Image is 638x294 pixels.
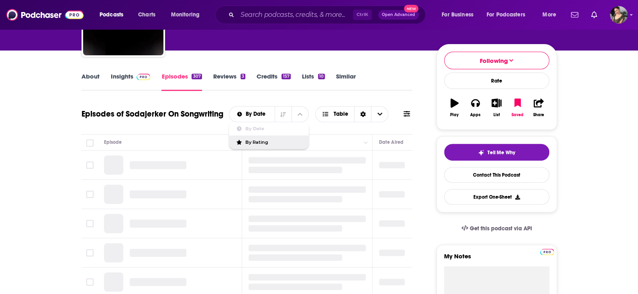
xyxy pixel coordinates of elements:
span: Toggle select row [86,249,94,256]
a: Reviews3 [213,72,245,91]
img: Podchaser Pro [137,74,151,80]
span: Toggle select row [86,278,94,286]
img: tell me why sparkle [478,149,484,156]
a: Pro website [540,248,554,255]
a: Credits157 [257,72,290,91]
button: open menu [481,8,537,21]
div: Apps [470,113,481,117]
span: More [542,9,556,20]
button: open menu [165,8,210,21]
span: By Rating [245,140,302,145]
button: open menu [436,8,483,21]
span: Tell Me Why [487,149,515,156]
div: 3 [241,74,245,79]
span: New [404,5,418,12]
button: close menu [229,111,275,117]
img: User Profile [610,6,628,24]
button: Apps [465,93,486,122]
a: Show notifications dropdown [588,8,600,22]
div: Episode [104,137,122,147]
a: Similar [336,72,356,91]
span: Open Advanced [382,13,415,17]
a: Get this podcast via API [455,219,538,238]
img: Podchaser - Follow, Share and Rate Podcasts [6,7,84,22]
span: For Business [442,9,473,20]
div: Share [533,113,544,117]
div: Play [450,113,459,117]
div: List [493,113,500,117]
button: Column Actions [361,138,371,147]
button: open menu [94,8,134,21]
button: open menu [537,8,566,21]
a: InsightsPodchaser Pro [111,72,151,91]
div: 157 [281,74,290,79]
span: Logged in as Flossie22 [610,6,628,24]
button: tell me why sparkleTell Me Why [444,144,549,161]
h2: Choose List sort [229,106,309,122]
span: Monitoring [171,9,200,20]
button: close menu [291,107,308,122]
span: By Date [246,111,268,117]
button: Saved [507,93,528,122]
span: Toggle select row [86,161,94,169]
div: Rate [444,72,549,89]
button: Export One-Sheet [444,189,549,205]
button: Open AdvancedNew [378,10,419,20]
span: Charts [138,9,155,20]
a: Lists10 [302,72,325,91]
span: Toggle select row [86,191,94,198]
div: Sort Direction [354,107,371,122]
span: Table [333,111,348,117]
button: Following [444,52,549,69]
a: Charts [133,8,160,21]
button: Play [444,93,465,122]
span: Toggle select row [86,220,94,227]
div: Date Aired [379,137,404,147]
label: My Notes [444,252,549,266]
a: About [82,72,100,91]
div: Saved [512,113,524,117]
a: Contact This Podcast [444,167,549,183]
button: Sort Direction [275,107,291,122]
img: Podchaser Pro [540,249,554,255]
a: Episodes307 [161,72,202,91]
span: Ctrl K [353,10,372,20]
span: By Date [245,127,302,131]
button: Share [528,93,549,122]
input: Search podcasts, credits, & more... [237,8,353,21]
div: 307 [192,74,202,79]
button: List [486,93,507,122]
a: Show notifications dropdown [568,8,581,22]
div: 10 [318,74,325,79]
span: Get this podcast via API [469,225,532,232]
span: For Podcasters [487,9,525,20]
button: Choose View [315,106,389,122]
span: Podcasts [100,9,123,20]
h1: Episodes of Sodajerker On Songwriting [82,109,223,119]
button: Show profile menu [610,6,628,24]
div: Search podcasts, credits, & more... [223,6,433,24]
span: Following [480,57,508,64]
